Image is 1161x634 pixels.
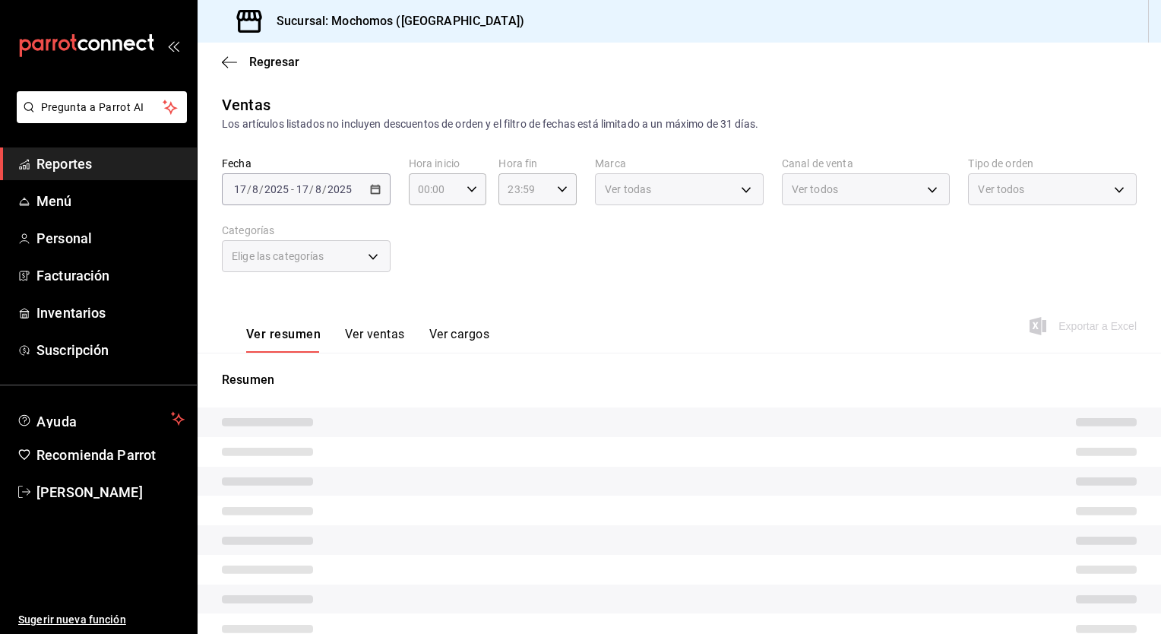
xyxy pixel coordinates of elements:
input: -- [251,183,259,195]
button: Ver ventas [345,327,405,353]
span: / [322,183,327,195]
input: ---- [264,183,289,195]
label: Categorías [222,225,391,236]
span: Recomienda Parrot [36,445,185,465]
label: Tipo de orden [968,158,1137,169]
span: Pregunta a Parrot AI [41,100,163,116]
span: Reportes [36,154,185,174]
span: Elige las categorías [232,249,324,264]
button: Ver cargos [429,327,490,353]
span: Ver todos [792,182,838,197]
label: Hora inicio [409,158,487,169]
p: Resumen [222,371,1137,389]
span: Menú [36,191,185,211]
a: Pregunta a Parrot AI [11,110,187,126]
span: Suscripción [36,340,185,360]
input: -- [315,183,322,195]
span: Personal [36,228,185,249]
label: Canal de venta [782,158,951,169]
span: Ver todas [605,182,651,197]
label: Marca [595,158,764,169]
span: Regresar [249,55,299,69]
span: [PERSON_NAME] [36,482,185,502]
label: Hora fin [498,158,577,169]
label: Fecha [222,158,391,169]
button: Pregunta a Parrot AI [17,91,187,123]
span: Ayuda [36,410,165,428]
button: open_drawer_menu [167,40,179,52]
span: - [291,183,294,195]
span: Sugerir nueva función [18,612,185,628]
div: Ventas [222,94,270,116]
button: Ver resumen [246,327,321,353]
span: Facturación [36,265,185,286]
h3: Sucursal: Mochomos ([GEOGRAPHIC_DATA]) [264,12,524,30]
div: navigation tabs [246,327,489,353]
input: -- [233,183,247,195]
span: / [247,183,251,195]
span: / [309,183,314,195]
div: Los artículos listados no incluyen descuentos de orden y el filtro de fechas está limitado a un m... [222,116,1137,132]
span: / [259,183,264,195]
input: -- [296,183,309,195]
span: Inventarios [36,303,185,323]
span: Ver todos [978,182,1024,197]
input: ---- [327,183,353,195]
button: Regresar [222,55,299,69]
